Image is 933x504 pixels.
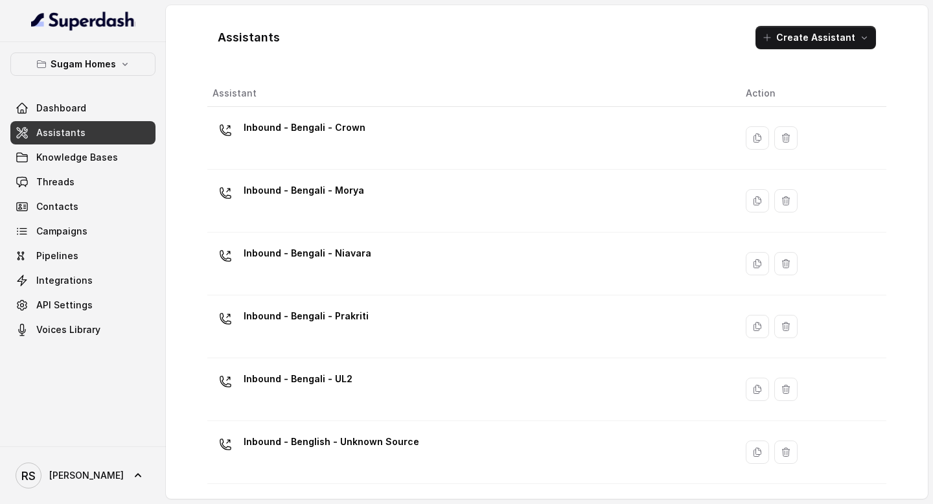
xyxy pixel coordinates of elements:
[755,26,876,49] button: Create Assistant
[36,274,93,287] span: Integrations
[36,176,75,189] span: Threads
[36,151,118,164] span: Knowledge Bases
[36,299,93,312] span: API Settings
[36,126,86,139] span: Assistants
[36,225,87,238] span: Campaigns
[244,180,364,201] p: Inbound - Bengali - Morya
[36,200,78,213] span: Contacts
[207,80,735,107] th: Assistant
[10,146,155,169] a: Knowledge Bases
[10,170,155,194] a: Threads
[244,117,365,138] p: Inbound - Bengali - Crown
[51,56,116,72] p: Sugam Homes
[10,52,155,76] button: Sugam Homes
[10,244,155,268] a: Pipelines
[36,323,100,336] span: Voices Library
[244,431,419,452] p: Inbound - Benglish - Unknown Source
[735,80,886,107] th: Action
[36,249,78,262] span: Pipelines
[10,457,155,494] a: [PERSON_NAME]
[218,27,280,48] h1: Assistants
[10,121,155,144] a: Assistants
[31,10,135,31] img: light.svg
[244,306,369,326] p: Inbound - Bengali - Prakriti
[10,293,155,317] a: API Settings
[244,369,352,389] p: Inbound - Bengali - UL2
[244,243,371,264] p: Inbound - Bengali - Niavara
[10,220,155,243] a: Campaigns
[21,469,36,483] text: RS
[10,269,155,292] a: Integrations
[36,102,86,115] span: Dashboard
[10,97,155,120] a: Dashboard
[49,469,124,482] span: [PERSON_NAME]
[10,318,155,341] a: Voices Library
[10,195,155,218] a: Contacts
